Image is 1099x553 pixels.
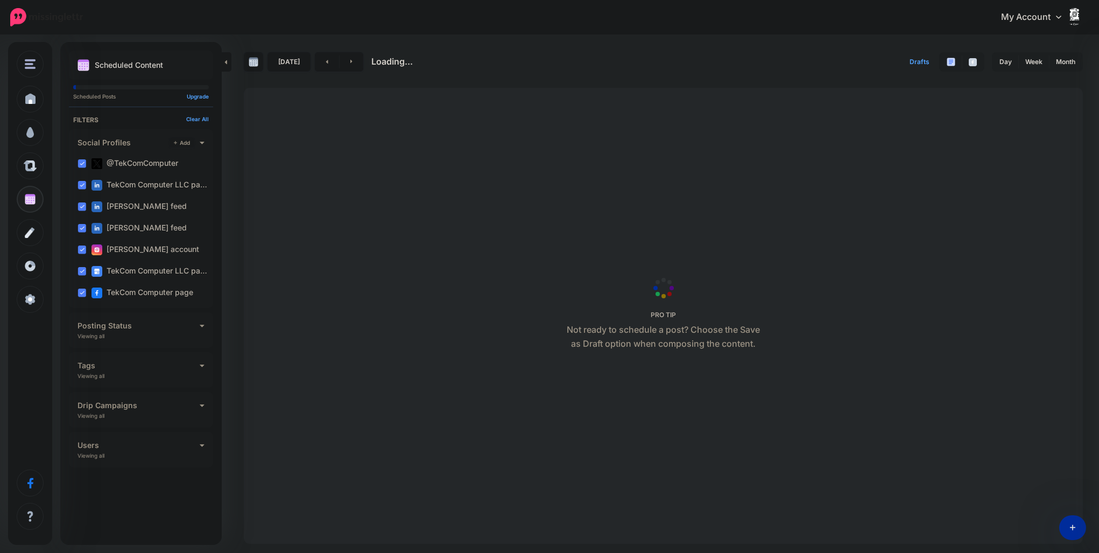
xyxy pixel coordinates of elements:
p: Viewing all [78,373,104,379]
a: Clear All [186,116,209,122]
span: Loading... [371,56,413,67]
img: Missinglettr [10,8,83,26]
h4: Tags [78,362,200,369]
h4: Posting Status [78,322,200,330]
h4: Drip Campaigns [78,402,200,409]
label: @TekComComputer [91,158,178,169]
h4: Filters [73,116,209,124]
h4: Users [78,442,200,449]
label: [PERSON_NAME] feed [91,201,187,212]
img: facebook-square.png [91,288,102,298]
img: linkedin-square.png [91,223,102,234]
img: paragraph-boxed.png [947,58,955,66]
label: TekCom Computer page [91,288,193,298]
h5: PRO TIP [562,311,764,319]
a: My Account [990,4,1083,31]
span: Drafts [910,59,929,65]
img: menu.png [25,59,36,69]
p: Viewing all [78,333,104,339]
a: Day [993,53,1018,71]
label: TekCom Computer LLC pa… [91,266,207,277]
img: facebook-grey-square.png [969,58,977,66]
p: Viewing all [78,452,104,459]
p: Scheduled Posts [73,94,209,99]
img: twitter-square.png [91,158,102,169]
label: [PERSON_NAME] account [91,244,199,255]
img: instagram-square.png [91,244,102,255]
a: Week [1019,53,1049,71]
img: calendar-grey-darker.png [249,57,258,67]
p: Scheduled Content [95,61,163,69]
a: Month [1049,53,1082,71]
a: Add [170,138,194,148]
a: [DATE] [267,52,311,72]
label: TekCom Computer LLC pa… [91,180,207,191]
p: Viewing all [78,412,104,419]
img: calendar.png [78,59,89,71]
img: google_business-square.png [91,266,102,277]
img: linkedin-square.png [91,180,102,191]
a: Drafts [903,52,936,72]
p: Not ready to schedule a post? Choose the Save as Draft option when composing the content. [562,323,764,351]
img: linkedin-square.png [91,201,102,212]
label: [PERSON_NAME] feed [91,223,187,234]
h4: Social Profiles [78,139,170,146]
a: Upgrade [187,93,209,100]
